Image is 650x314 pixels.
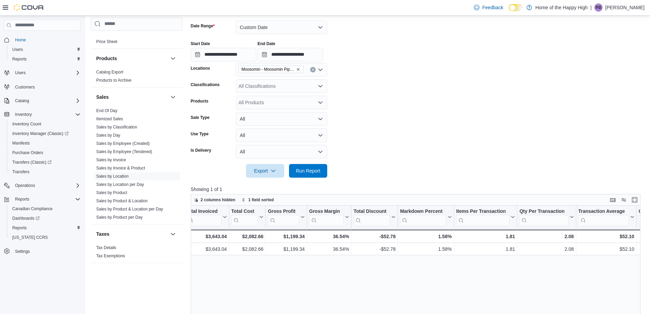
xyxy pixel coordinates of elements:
span: Products to Archive [96,78,131,83]
button: Users [12,69,28,77]
span: Inventory Count [12,121,41,127]
h3: Sales [96,94,109,100]
span: Settings [15,249,30,254]
button: Home [1,35,83,45]
span: Transfers [10,168,81,176]
a: Customers [12,83,38,91]
span: Sales by Product & Location [96,198,148,204]
span: Customers [15,84,35,90]
a: Itemized Sales [96,117,123,121]
button: Reports [12,195,32,203]
div: -$52.78 [353,232,395,241]
button: Remove Moosomin - Moosomin Pipestone - Fire & Flower from selection in this group [296,67,300,71]
button: 1 field sorted [239,196,277,204]
span: Dashboards [12,216,40,221]
span: Settings [12,247,81,256]
div: Total Cost [231,208,258,226]
a: Reports [10,55,29,63]
label: Sale Type [191,115,210,120]
span: Manifests [12,140,30,146]
button: Taxes [169,230,177,238]
label: Start Date [191,41,210,46]
span: Sales by Day [96,133,120,138]
button: Settings [1,246,83,256]
label: Products [191,98,208,104]
span: Moosomin - Moosomin Pipestone - Fire & Flower [242,66,295,73]
span: Inventory Manager (Classic) [10,129,81,138]
span: Users [12,47,23,52]
div: Gross Margin [309,208,344,215]
button: Reports [1,194,83,204]
div: Pricing [91,38,183,49]
span: Catalog [12,97,81,105]
a: Price Sheet [96,39,117,44]
button: Export [246,164,284,178]
button: Total Discount [353,208,395,226]
span: Sales by Product & Location per Day [96,206,163,212]
button: Keyboard shortcuts [609,196,617,204]
button: Custom Date [236,21,327,34]
span: Inventory Manager (Classic) [12,131,69,136]
a: Transfers (Classic) [10,158,54,166]
button: Users [1,68,83,78]
div: Transaction Average [578,208,629,215]
a: Sales by Location [96,174,129,179]
a: Sales by Employee (Created) [96,141,150,146]
button: Clear input [310,67,316,72]
div: 2.08 [519,232,574,241]
button: Sales [96,94,168,100]
button: Customers [1,82,83,92]
div: Markdown Percent [400,208,446,215]
div: Sales [91,107,183,224]
div: Total Invoiced [186,208,221,215]
button: Users [7,45,83,54]
span: Sales by Product per Day [96,215,143,220]
div: Total Invoiced [186,208,221,226]
input: Press the down key to open a popover containing a calendar. [191,48,256,62]
a: Sales by Product per Day [96,215,143,220]
a: Dashboards [7,214,83,223]
p: Home of the Happy High [535,3,588,12]
a: Manifests [10,139,32,147]
span: Sales by Invoice [96,157,126,163]
img: Cova [14,4,44,11]
div: Products [91,68,183,87]
span: Washington CCRS [10,233,81,242]
span: Tax Details [96,245,116,250]
span: Reports [12,56,27,62]
span: Purchase Orders [12,150,43,155]
span: Canadian Compliance [12,206,53,211]
span: Reports [15,196,29,202]
span: Sales by Employee (Tendered) [96,149,152,154]
a: Transfers [10,168,32,176]
a: Sales by Location per Day [96,182,144,187]
button: Open list of options [318,83,323,89]
span: Catalog Export [96,69,123,75]
div: Gross Margin [309,208,344,226]
button: Gross Profit [268,208,305,226]
div: -$52.78 [353,245,395,253]
button: All [236,128,327,142]
div: Qty Per Transaction [519,208,568,226]
span: Reports [10,55,81,63]
div: $2,082.66 [231,245,263,253]
span: Transfers (Classic) [12,160,52,165]
a: Products to Archive [96,78,131,83]
span: Users [12,69,81,77]
a: Inventory Count [10,120,44,128]
div: 1.81 [456,232,515,241]
button: Inventory [12,110,34,119]
span: Sales by Classification [96,124,137,130]
div: Gross Profit [268,208,299,226]
span: RB [596,3,602,12]
div: Gross Profit [268,208,299,215]
span: Transfers [12,169,29,175]
div: $3,643.04 [186,232,227,241]
a: [US_STATE] CCRS [10,233,50,242]
button: All [236,145,327,159]
button: Products [169,54,177,63]
a: Home [12,36,29,44]
a: Feedback [471,1,506,14]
